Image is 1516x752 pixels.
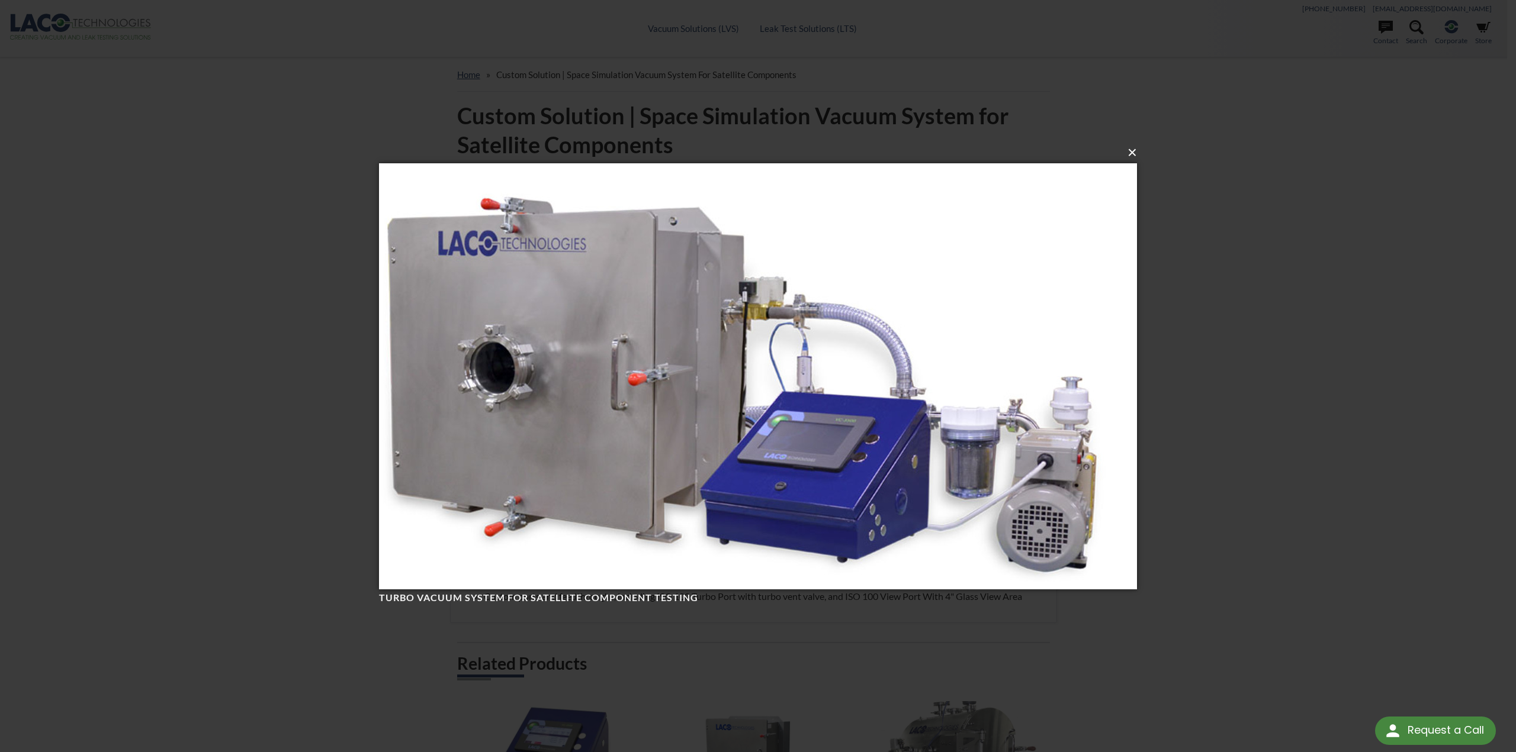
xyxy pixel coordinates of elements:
[1408,717,1484,744] div: Request a Call
[1375,717,1496,745] div: Request a Call
[1383,721,1402,740] img: round button
[379,140,1137,613] img: Turbo Vacuum System for Satellite Component Testing
[383,140,1141,166] button: ×
[379,592,1116,604] h4: Turbo Vacuum System for Satellite Component Testing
